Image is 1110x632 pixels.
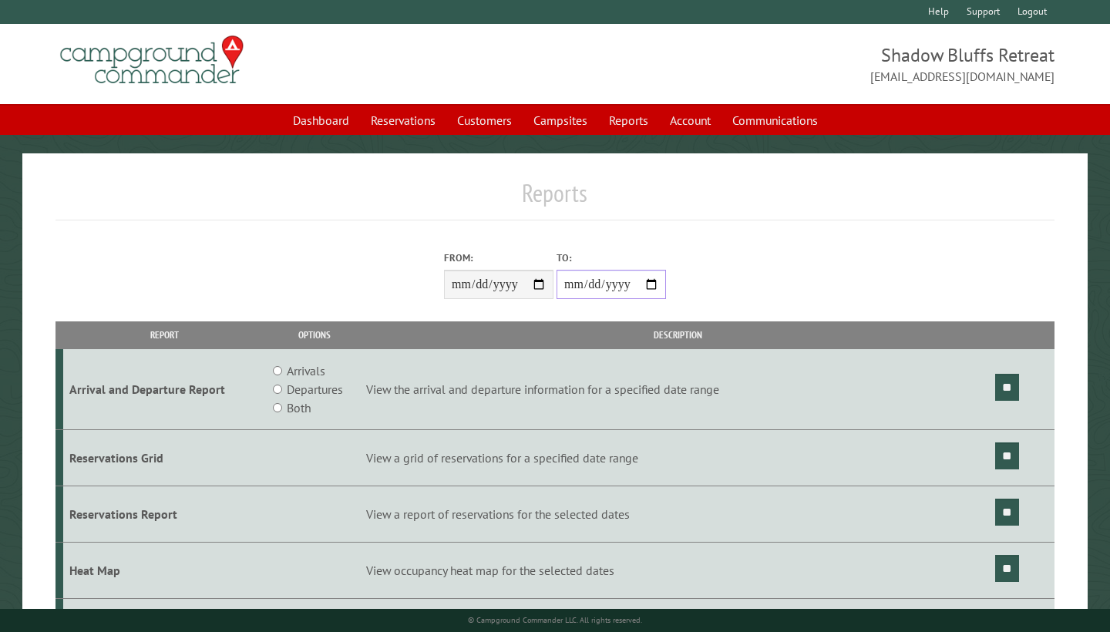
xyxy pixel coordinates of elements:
[63,542,265,598] td: Heat Map
[364,349,993,430] td: View the arrival and departure information for a specified date range
[444,250,553,265] label: From:
[555,42,1054,86] span: Shadow Bluffs Retreat [EMAIL_ADDRESS][DOMAIN_NAME]
[468,615,642,625] small: © Campground Commander LLC. All rights reserved.
[557,250,666,265] label: To:
[364,486,993,542] td: View a report of reservations for the selected dates
[55,30,248,90] img: Campground Commander
[63,486,265,542] td: Reservations Report
[284,106,358,135] a: Dashboard
[661,106,720,135] a: Account
[524,106,597,135] a: Campsites
[600,106,658,135] a: Reports
[364,430,993,486] td: View a grid of reservations for a specified date range
[287,398,311,417] label: Both
[63,430,265,486] td: Reservations Grid
[362,106,445,135] a: Reservations
[63,349,265,430] td: Arrival and Departure Report
[448,106,521,135] a: Customers
[265,321,363,348] th: Options
[364,542,993,598] td: View occupancy heat map for the selected dates
[364,321,993,348] th: Description
[63,321,265,348] th: Report
[723,106,827,135] a: Communications
[287,380,343,398] label: Departures
[55,178,1054,220] h1: Reports
[287,361,325,380] label: Arrivals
